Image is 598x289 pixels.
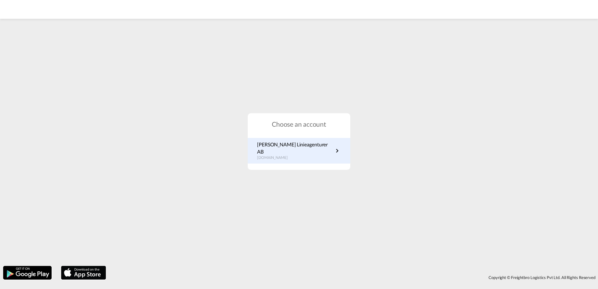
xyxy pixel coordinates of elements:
md-icon: icon-chevron-right [333,147,341,155]
div: Copyright © Freightbro Logistics Pvt Ltd. All Rights Reserved [109,272,598,283]
img: google.png [3,265,52,280]
img: apple.png [60,265,107,280]
p: [PERSON_NAME] Linieagenturer AB [257,141,333,155]
h1: Choose an account [248,119,350,129]
p: [DOMAIN_NAME] [257,155,333,160]
a: [PERSON_NAME] Linieagenturer AB[DOMAIN_NAME] [257,141,341,160]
